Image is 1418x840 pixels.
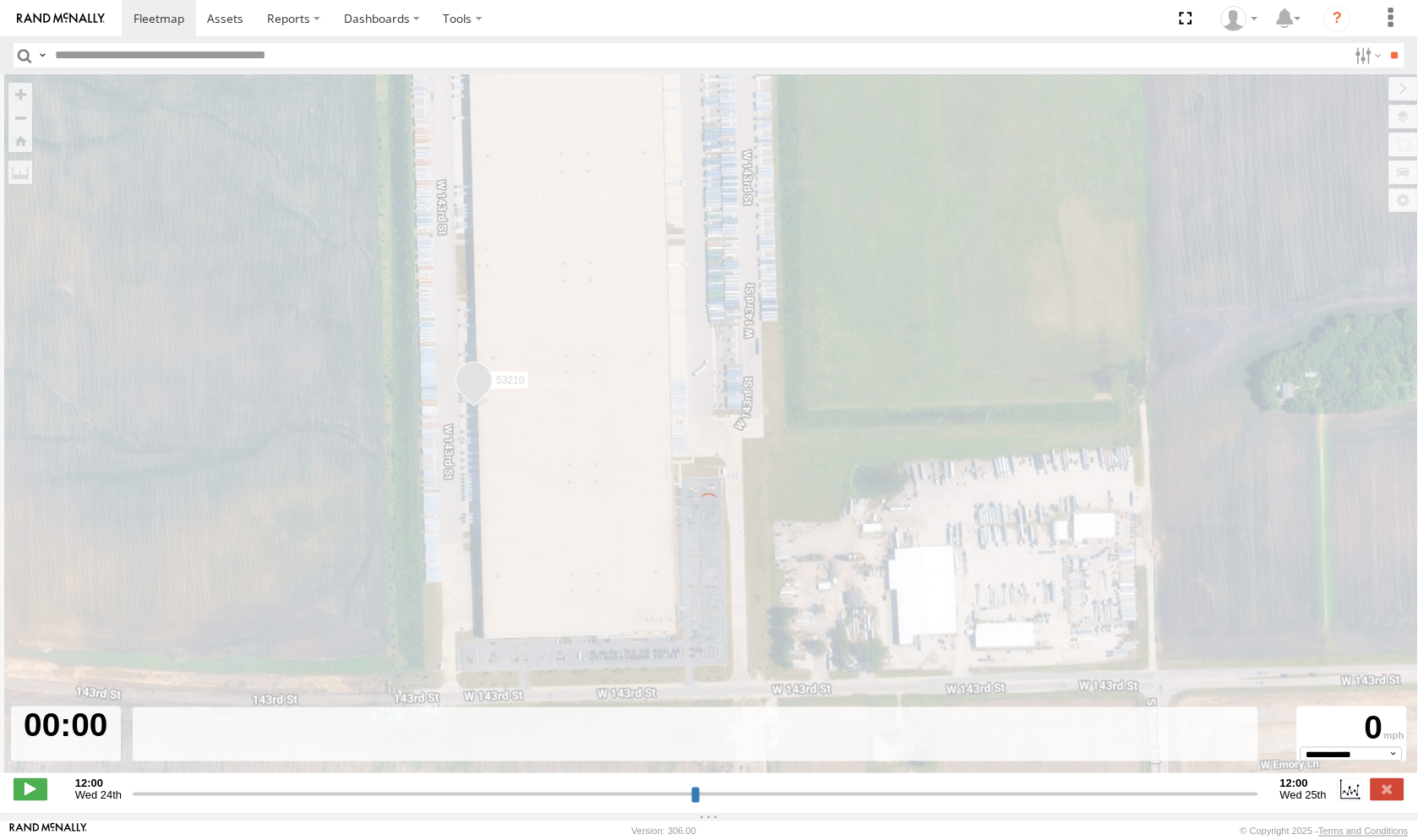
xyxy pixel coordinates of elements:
[17,13,105,25] img: rand-logo.svg
[75,777,122,789] strong: 12:00
[1300,709,1404,747] div: 0
[1319,826,1409,837] a: Terms and Conditions
[632,826,696,837] div: Version: 306.00
[9,823,87,840] a: Visit our Website
[35,43,49,68] label: Search Query
[1349,43,1385,68] label: Search Filter Options
[1371,778,1404,800] label: Close
[14,778,47,800] label: Play/Stop
[1324,5,1351,32] i: ?
[1215,6,1264,31] div: Miky Transport
[1241,826,1409,837] div: © Copyright 2025 -
[1280,789,1327,802] span: Wed 25th
[75,789,122,802] span: Wed 24th
[1280,777,1327,789] strong: 12:00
